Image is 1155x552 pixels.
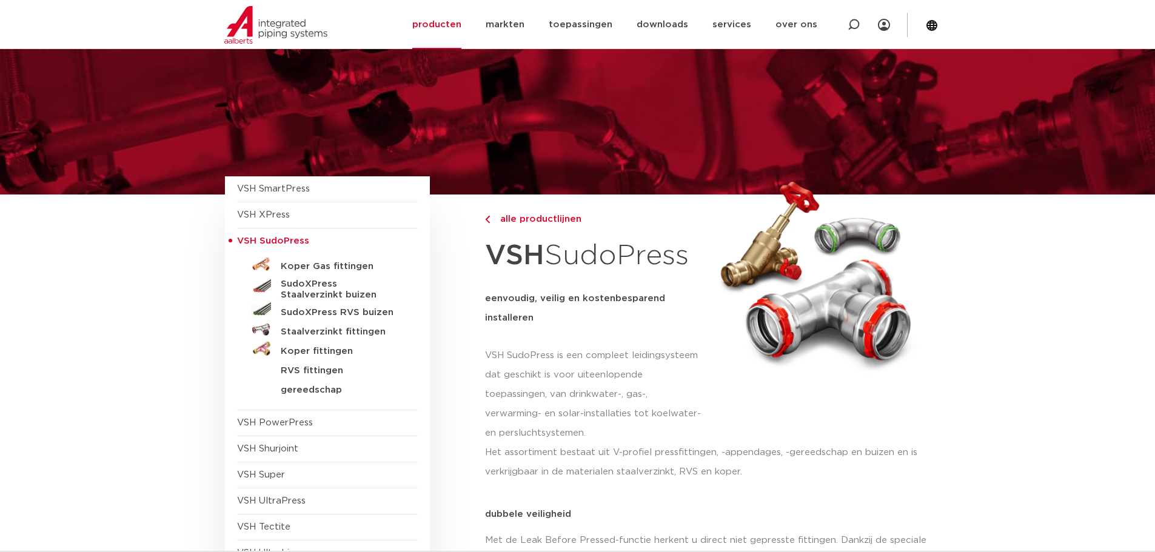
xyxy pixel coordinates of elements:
[237,470,285,479] a: VSH Super
[485,346,705,443] p: VSH SudoPress is een compleet leidingsysteem dat geschikt is voor uiteenlopende toepassingen, van...
[237,418,313,427] a: VSH PowerPress
[281,327,401,338] h5: Staalverzinkt fittingen
[281,261,401,272] h5: Koper Gas fittingen
[493,214,581,224] span: alle productlijnen
[237,522,290,531] a: VSH Tectite
[281,279,401,301] h5: SudoXPress Staalverzinkt buizen
[237,444,298,453] a: VSH Shurjoint
[237,236,309,245] span: VSH SudoPress
[237,301,418,320] a: SudoXPress RVS buizen
[281,346,401,357] h5: Koper fittingen
[237,378,418,397] a: gereedschap
[485,294,665,322] strong: eenvoudig, veilig en kostenbesparend installeren
[281,365,401,376] h5: RVS fittingen
[485,443,931,482] p: Het assortiment bestaat uit V-profiel pressfittingen, -appendages, -gereedschap en buizen en is v...
[237,254,418,274] a: Koper Gas fittingen
[237,320,418,339] a: Staalverzinkt fittingen
[485,242,544,270] strong: VSH
[485,216,490,224] img: chevron-right.svg
[485,233,705,279] h1: SudoPress
[237,184,310,193] a: VSH SmartPress
[237,274,418,301] a: SudoXPress Staalverzinkt buizen
[237,359,418,378] a: RVS fittingen
[485,510,931,519] p: dubbele veiligheid
[281,385,401,396] h5: gereedschap
[237,496,306,505] a: VSH UltraPress
[485,212,705,227] a: alle productlijnen
[237,339,418,359] a: Koper fittingen
[281,307,401,318] h5: SudoXPress RVS buizen
[237,210,290,219] a: VSH XPress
